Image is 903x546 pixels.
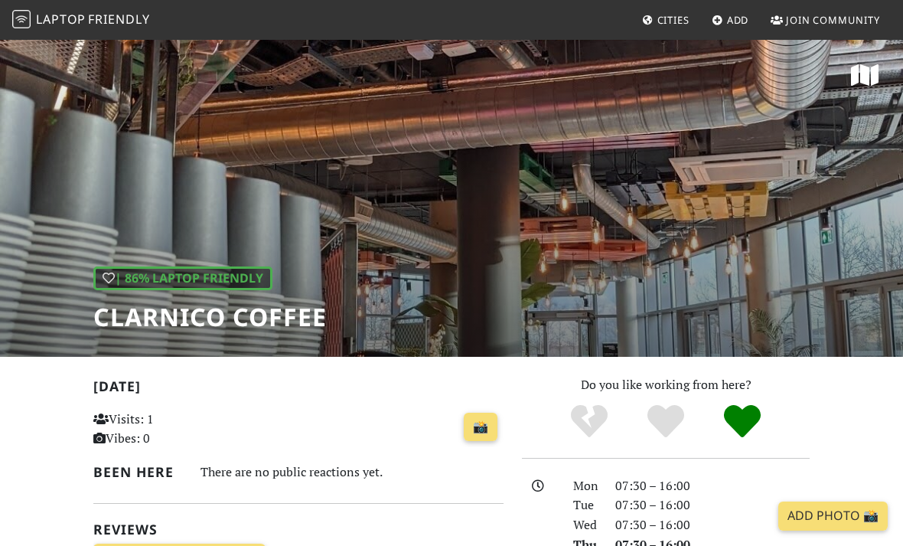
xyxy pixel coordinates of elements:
[522,375,810,395] p: Do you like working from here?
[706,6,755,34] a: Add
[551,403,628,441] div: No
[704,403,781,441] div: Definitely!
[36,11,86,28] span: Laptop
[636,6,696,34] a: Cities
[727,13,749,27] span: Add
[778,502,888,531] a: Add Photo 📸
[93,302,327,332] h1: Clarnico Coffee
[12,10,31,28] img: LaptopFriendly
[564,476,607,496] div: Mon
[93,266,272,291] div: | 86% Laptop Friendly
[657,13,689,27] span: Cities
[786,13,880,27] span: Join Community
[764,6,886,34] a: Join Community
[12,7,150,34] a: LaptopFriendly LaptopFriendly
[606,515,819,535] div: 07:30 – 16:00
[88,11,149,28] span: Friendly
[564,515,607,535] div: Wed
[464,413,497,442] a: 📸
[93,378,504,401] h2: [DATE]
[606,476,819,496] div: 07:30 – 16:00
[564,495,607,515] div: Tue
[93,410,218,449] p: Visits: 1 Vibes: 0
[93,464,182,480] h2: Been here
[200,461,504,483] div: There are no public reactions yet.
[606,495,819,515] div: 07:30 – 16:00
[628,403,704,441] div: Yes
[93,521,504,538] h2: Reviews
